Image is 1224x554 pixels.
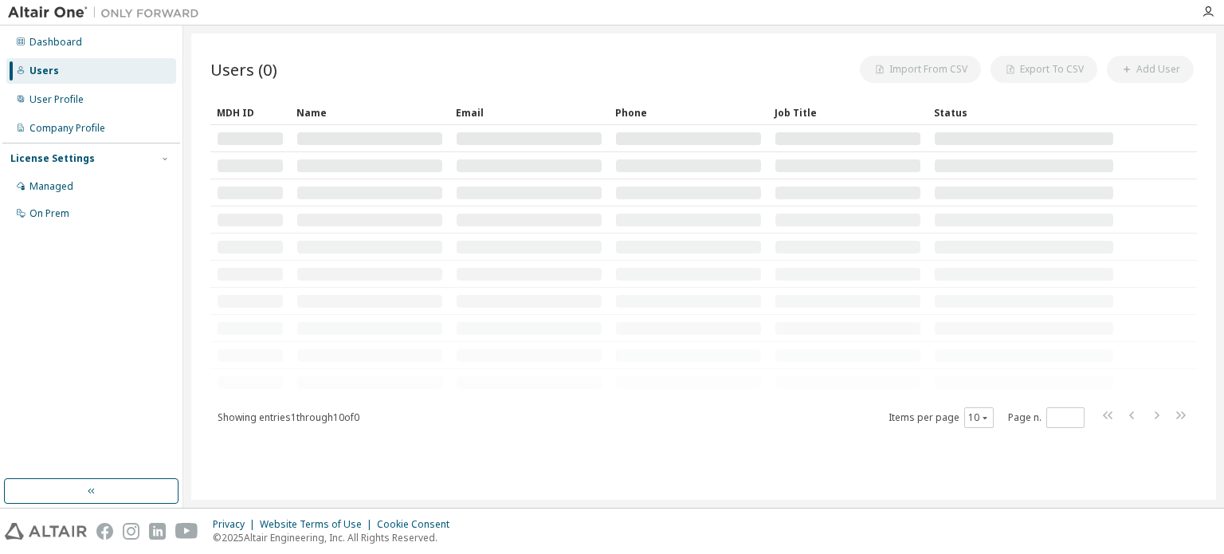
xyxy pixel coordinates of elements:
div: Phone [615,100,762,125]
p: © 2025 Altair Engineering, Inc. All Rights Reserved. [213,531,459,544]
div: Website Terms of Use [260,518,377,531]
div: Name [296,100,443,125]
button: Export To CSV [991,56,1097,83]
img: youtube.svg [175,523,198,540]
div: Email [456,100,602,125]
img: instagram.svg [123,523,139,540]
div: Status [934,100,1114,125]
span: Users (0) [210,58,277,81]
span: Showing entries 1 through 10 of 0 [218,411,359,424]
span: Page n. [1008,407,1085,428]
img: facebook.svg [96,523,113,540]
button: Add User [1107,56,1194,83]
img: linkedin.svg [149,523,166,540]
div: Company Profile [29,122,105,135]
button: 10 [968,411,990,424]
div: User Profile [29,93,84,106]
div: Job Title [775,100,921,125]
div: License Settings [10,152,95,165]
div: Privacy [213,518,260,531]
div: Dashboard [29,36,82,49]
img: Altair One [8,5,207,21]
img: altair_logo.svg [5,523,87,540]
div: On Prem [29,207,69,220]
div: MDH ID [217,100,284,125]
div: Cookie Consent [377,518,459,531]
div: Managed [29,180,73,193]
span: Items per page [889,407,994,428]
div: Users [29,65,59,77]
button: Import From CSV [860,56,981,83]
